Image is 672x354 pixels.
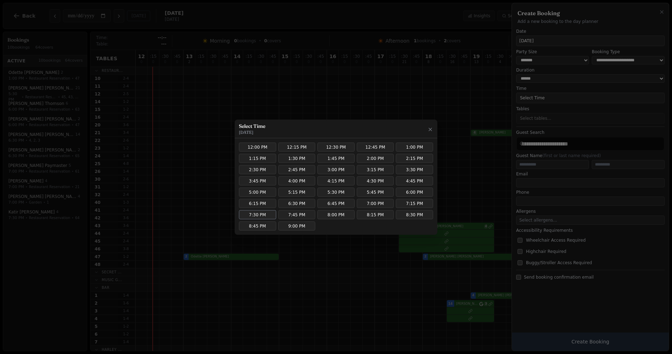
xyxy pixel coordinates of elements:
[317,187,355,197] button: 5:30 PM
[239,199,276,208] button: 6:15 PM
[317,165,355,174] button: 3:00 PM
[278,210,316,219] button: 7:45 PM
[239,142,276,151] button: 12:00 PM
[239,210,276,219] button: 7:30 PM
[278,187,316,197] button: 5:15 PM
[239,122,265,129] h3: Select Time
[357,176,394,185] button: 4:30 PM
[396,187,433,197] button: 6:00 PM
[239,176,276,185] button: 3:45 PM
[357,187,394,197] button: 5:45 PM
[239,129,265,135] p: [DATE]
[357,210,394,219] button: 8:15 PM
[278,154,316,163] button: 1:30 PM
[317,142,355,151] button: 12:30 PM
[317,176,355,185] button: 4:15 PM
[357,154,394,163] button: 2:00 PM
[396,142,433,151] button: 1:00 PM
[239,187,276,197] button: 5:00 PM
[278,165,316,174] button: 2:45 PM
[396,176,433,185] button: 4:45 PM
[317,199,355,208] button: 6:45 PM
[357,199,394,208] button: 7:00 PM
[396,199,433,208] button: 7:15 PM
[396,154,433,163] button: 2:15 PM
[239,154,276,163] button: 1:15 PM
[357,142,394,151] button: 12:45 PM
[396,165,433,174] button: 3:30 PM
[278,199,316,208] button: 6:30 PM
[396,210,433,219] button: 8:30 PM
[239,221,276,230] button: 8:45 PM
[357,165,394,174] button: 3:15 PM
[239,165,276,174] button: 2:30 PM
[278,142,316,151] button: 12:15 PM
[278,176,316,185] button: 4:00 PM
[317,154,355,163] button: 1:45 PM
[317,210,355,219] button: 8:00 PM
[278,221,316,230] button: 9:00 PM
